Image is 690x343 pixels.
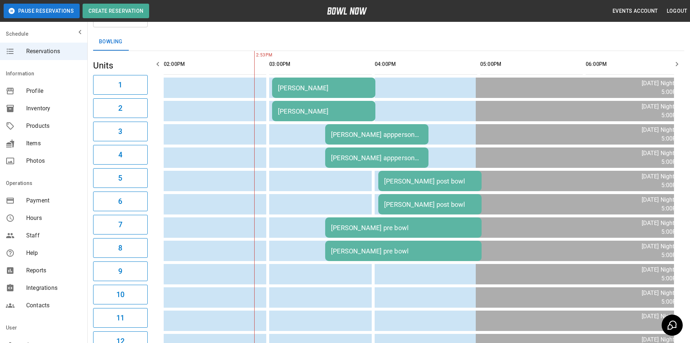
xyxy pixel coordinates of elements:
[93,215,148,234] button: 7
[26,196,81,205] span: Payment
[26,249,81,257] span: Help
[278,107,370,115] div: [PERSON_NAME]
[331,154,423,162] div: [PERSON_NAME] appperson pre bowl
[118,219,122,230] h6: 7
[26,266,81,275] span: Reports
[26,157,81,165] span: Photos
[331,247,476,255] div: [PERSON_NAME] pre bowl
[118,126,122,137] h6: 3
[83,4,149,18] button: Create Reservation
[93,145,148,165] button: 4
[4,4,80,18] button: Pause Reservations
[384,201,476,208] div: [PERSON_NAME] post bowl
[93,308,148,328] button: 11
[93,98,148,118] button: 2
[26,87,81,95] span: Profile
[93,75,148,95] button: 1
[118,149,122,161] h6: 4
[116,312,124,324] h6: 11
[610,4,661,18] button: Events Account
[254,52,256,59] span: 2:53PM
[93,122,148,141] button: 3
[664,4,690,18] button: Logout
[26,214,81,222] span: Hours
[26,139,81,148] span: Items
[93,33,684,51] div: inventory tabs
[118,172,122,184] h6: 5
[164,54,266,75] th: 02:00PM
[93,60,148,71] h5: Units
[118,265,122,277] h6: 9
[26,301,81,310] span: Contacts
[26,122,81,130] span: Products
[93,168,148,188] button: 5
[278,84,370,92] div: [PERSON_NAME]
[26,231,81,240] span: Staff
[118,102,122,114] h6: 2
[26,104,81,113] span: Inventory
[116,289,124,300] h6: 10
[118,196,122,207] h6: 6
[93,33,128,51] button: Bowling
[331,224,476,232] div: [PERSON_NAME] pre bowl
[93,285,148,304] button: 10
[384,177,476,185] div: [PERSON_NAME] post bowl
[118,79,122,91] h6: 1
[26,284,81,292] span: Integrations
[93,261,148,281] button: 9
[327,7,367,15] img: logo
[118,242,122,254] h6: 8
[331,131,423,138] div: [PERSON_NAME] appperson pre bowl
[26,47,81,56] span: Reservations
[93,192,148,211] button: 6
[93,238,148,258] button: 8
